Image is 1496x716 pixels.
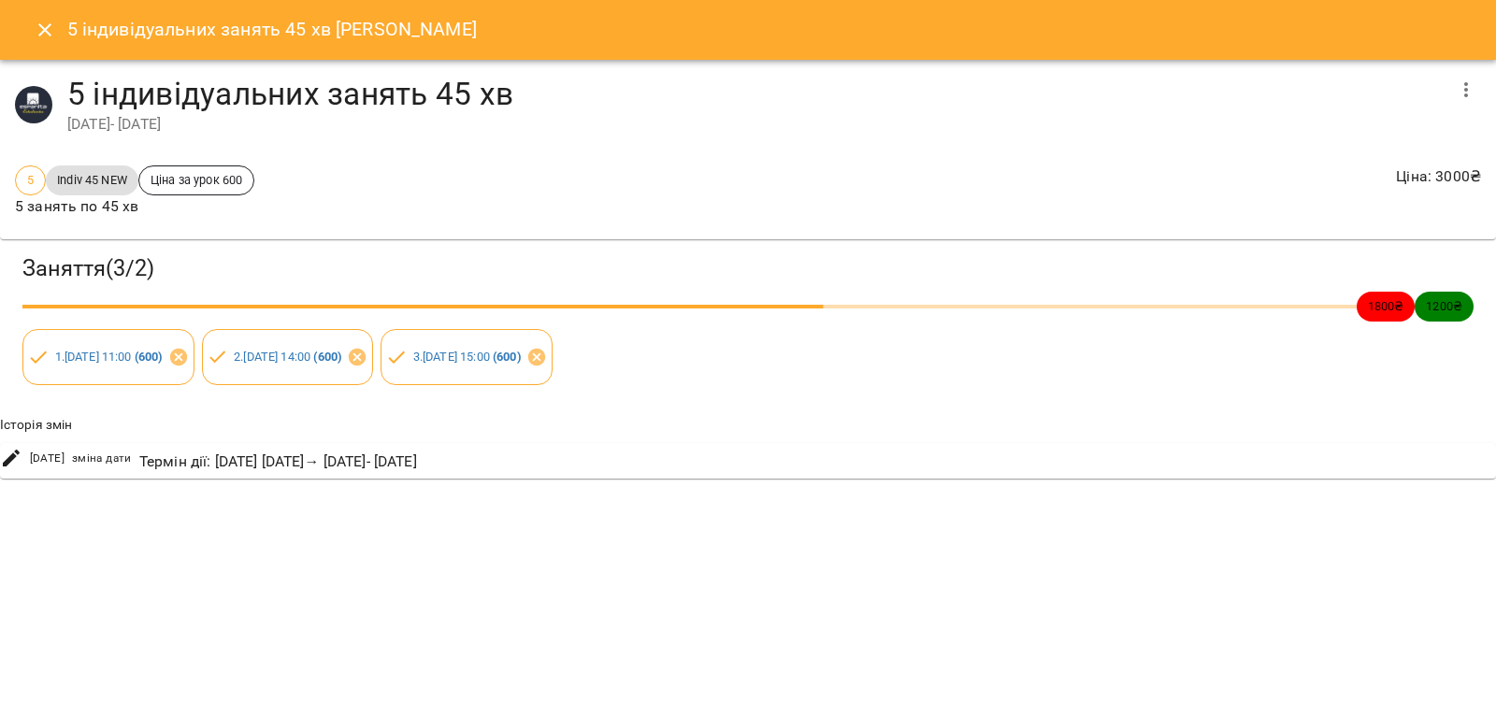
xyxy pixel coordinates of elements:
h3: Заняття ( 3 / 2 ) [22,254,1474,283]
span: зміна дати [72,450,132,468]
span: [DATE] [30,450,65,468]
span: Indiv 45 NEW [46,171,138,189]
b: ( 600 ) [313,350,341,364]
b: ( 600 ) [493,350,521,364]
div: Термін дії : [DATE] [DATE] → [DATE] - [DATE] [136,447,421,477]
div: 3.[DATE] 15:00 (600) [381,329,553,385]
div: 2.[DATE] 14:00 (600) [202,329,374,385]
img: e7cd9ba82654fddca2813040462380a1.JPG [15,86,52,123]
a: 1.[DATE] 11:00 (600) [55,350,163,364]
span: 5 [16,171,45,189]
span: Ціна за урок 600 [139,171,253,189]
h6: 5 індивідуальних занять 45 хв [PERSON_NAME] [67,15,477,44]
b: ( 600 ) [135,350,163,364]
a: 3.[DATE] 15:00 (600) [413,350,521,364]
div: 1.[DATE] 11:00 (600) [22,329,194,385]
h4: 5 індивідуальних занять 45 хв [67,75,1444,113]
span: 1200 ₴ [1415,297,1474,315]
p: Ціна : 3000 ₴ [1396,165,1481,188]
a: 2.[DATE] 14:00 (600) [234,350,341,364]
button: Close [22,7,67,52]
span: 1800 ₴ [1357,297,1416,315]
p: 5 занять по 45 хв [15,195,254,218]
div: [DATE] - [DATE] [67,113,1444,136]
